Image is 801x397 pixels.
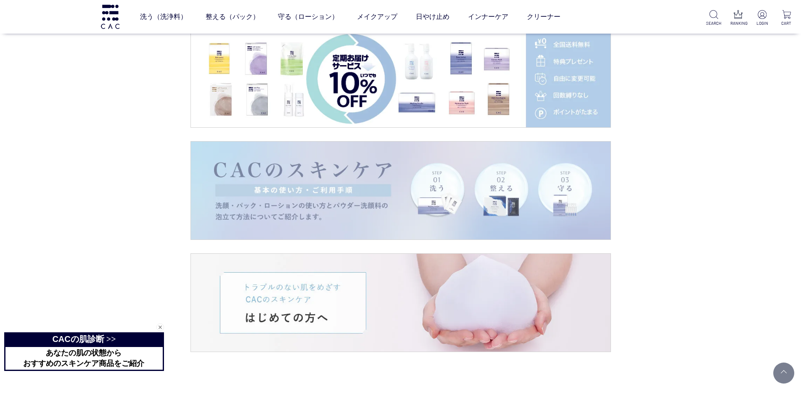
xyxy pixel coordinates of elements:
a: 日やけ止め [416,5,449,29]
a: 整える（パック） [206,5,259,29]
a: RANKING [730,10,746,26]
a: 定期便サービス定期便サービス [191,29,611,127]
a: はじめての方へはじめての方へ [191,254,611,352]
p: CART [779,20,794,26]
img: はじめての方へ [191,254,611,352]
img: logo [100,5,121,29]
p: SEARCH [706,20,722,26]
a: CART [779,10,794,26]
a: クリーナー [527,5,560,29]
p: LOGIN [754,20,770,26]
a: メイクアップ [357,5,397,29]
a: 守る（ローション） [278,5,338,29]
a: SEARCH [706,10,722,26]
p: RANKING [730,20,746,26]
a: 洗う（洗浄料） [140,5,187,29]
a: CACの使い方CACの使い方 [191,142,611,239]
a: インナーケア [468,5,508,29]
img: CACの使い方 [191,142,611,239]
img: 定期便サービス [191,29,611,127]
a: LOGIN [754,10,770,26]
